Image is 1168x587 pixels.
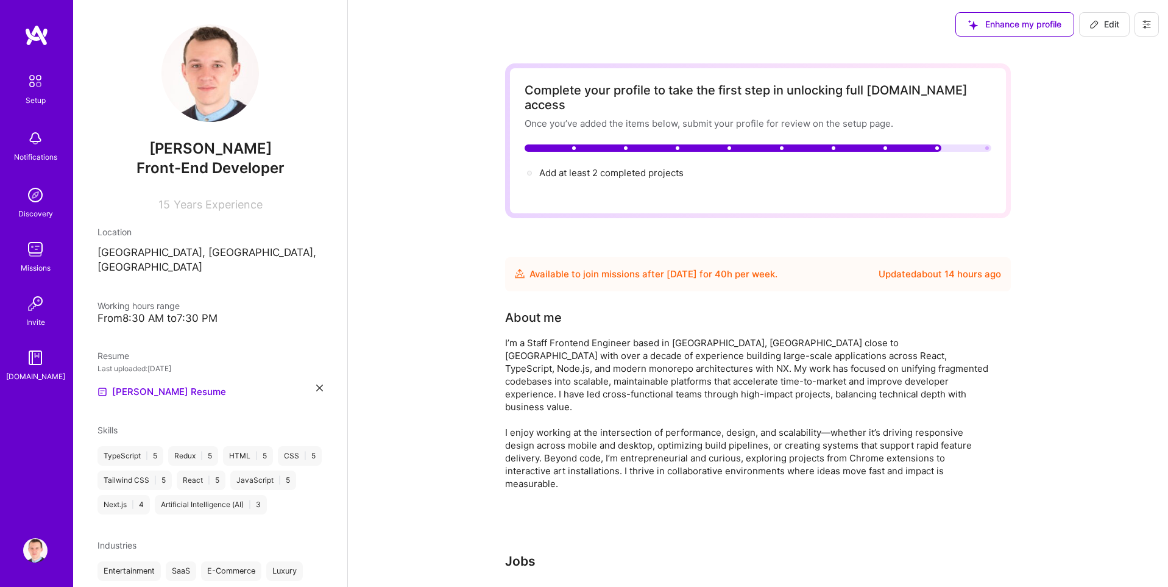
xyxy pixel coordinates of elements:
div: Entertainment [97,561,161,581]
img: teamwork [23,237,48,261]
img: logo [24,24,49,46]
div: Setup [26,94,46,107]
div: I’m a Staff Frontend Engineer based in [GEOGRAPHIC_DATA], [GEOGRAPHIC_DATA] close to [GEOGRAPHIC_... [505,336,993,490]
div: Updated about 14 hours ago [879,267,1001,282]
div: JavaScript 5 [230,471,296,490]
div: About me [505,308,562,327]
span: Skills [97,425,118,435]
span: 40 [715,268,727,280]
div: HTML 5 [223,446,273,466]
div: Redux 5 [168,446,218,466]
span: Front-End Developer [136,159,285,177]
img: guide book [23,346,48,370]
div: Notifications [14,151,57,163]
img: discovery [23,183,48,207]
span: Working hours range [97,301,180,311]
img: User Avatar [161,24,259,122]
span: | [154,475,157,485]
img: bell [23,126,48,151]
a: [PERSON_NAME] Resume [97,385,226,399]
div: Missions [21,261,51,274]
span: Years Experience [174,198,263,211]
div: [DOMAIN_NAME] [6,370,65,383]
div: Artificial Intelligence (AI) 3 [155,495,267,514]
span: | [304,451,306,461]
span: [PERSON_NAME] [97,140,323,158]
i: icon Close [316,385,323,391]
h3: Jobs [505,553,1011,569]
div: TypeScript 5 [97,446,163,466]
span: 15 [158,198,170,211]
div: From 8:30 AM to 7:30 PM [97,312,323,325]
div: Luxury [266,561,303,581]
div: Location [97,226,323,238]
span: Add at least 2 completed projects [539,167,684,179]
div: E-Commerce [201,561,261,581]
div: CSS 5 [278,446,322,466]
div: React 5 [177,471,225,490]
button: Edit [1079,12,1130,37]
img: Resume [97,387,107,397]
div: Last uploaded: [DATE] [97,362,323,375]
div: SaaS [166,561,196,581]
span: Edit [1089,18,1119,30]
img: User Avatar [23,538,48,563]
div: Complete your profile to take the first step in unlocking full [DOMAIN_NAME] access [525,83,991,112]
div: Tailwind CSS 5 [97,471,172,490]
span: | [132,500,134,510]
div: Discovery [18,207,53,220]
a: User Avatar [20,538,51,563]
p: [GEOGRAPHIC_DATA], [GEOGRAPHIC_DATA], [GEOGRAPHIC_DATA] [97,246,323,275]
span: | [200,451,203,461]
span: | [208,475,210,485]
div: Next.js 4 [97,495,150,514]
span: Industries [97,540,136,550]
img: setup [23,68,48,94]
span: Resume [97,350,129,361]
img: Invite [23,291,48,316]
span: | [278,475,281,485]
span: | [255,451,258,461]
span: | [249,500,251,510]
span: | [146,451,148,461]
img: Availability [515,269,525,279]
div: Once you’ve added the items below, submit your profile for review on the setup page. [525,117,991,130]
div: Available to join missions after [DATE] for h per week . [529,267,777,282]
div: Invite [26,316,45,329]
